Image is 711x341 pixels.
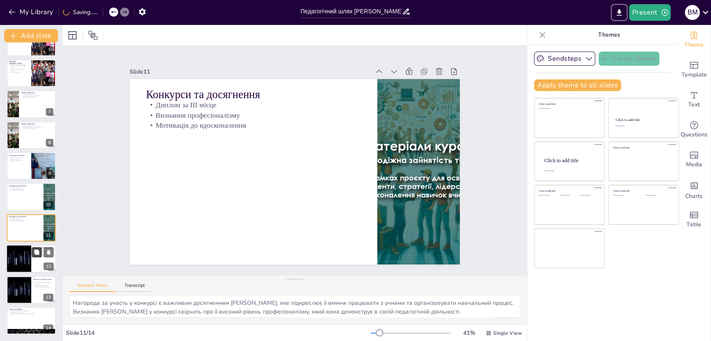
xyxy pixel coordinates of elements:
[32,247,42,257] button: Duplicate Slide
[9,308,53,311] p: Плани на майбутнє
[686,220,701,229] span: Table
[88,30,98,40] span: Position
[69,283,116,292] button: Speaker Notes
[7,276,56,304] div: 13
[7,152,56,180] div: 9
[9,220,41,222] p: Мотивація до вдосконалення
[613,146,673,149] div: Click to add title
[677,55,711,85] div: Add ready made slides
[9,311,53,313] p: Впровадження інновацій
[9,154,29,157] p: Нагороди та визнання
[46,139,53,146] div: 8
[9,219,41,220] p: Визнання професіоналізму
[539,108,599,110] div: Click to add text
[21,124,53,126] p: 10 років педагогічного стажу
[34,247,54,249] p: Внесок у розвиток освіти
[677,175,711,205] div: Add charts and graphs
[34,250,54,253] p: Покращення навчально-виховного процесу
[9,68,29,71] p: Вчителька української мови і літератури
[34,282,53,284] p: Покращення навчально-виховного процесу
[7,29,56,56] div: 5
[21,94,53,95] p: 10 років педагогічного стажу
[677,25,711,55] div: Change the overall theme
[7,90,56,118] div: 7
[21,122,53,125] p: Педагогічний стаж
[7,121,56,149] div: 8
[9,158,29,160] p: Відданість справі
[63,8,98,16] div: Saving......
[9,160,29,162] p: Внесок у розвиток освіти
[43,201,53,208] div: 10
[685,5,700,20] div: В М
[544,157,598,163] div: Click to add title
[46,108,53,116] div: 7
[9,217,41,219] p: Диплом за ІІІ місце
[9,189,41,191] p: Мотивація до вдосконалення
[7,183,56,210] div: 10
[646,195,672,197] div: Click to add text
[300,5,402,17] input: Insert title
[34,286,53,288] p: Участь у семінарах та тренінгах
[559,195,578,197] div: Click to add text
[7,59,56,87] div: 6
[43,294,53,301] div: 13
[6,245,56,273] div: 12
[9,186,41,188] p: Диплом за ІІІ місце
[611,4,627,21] button: Export to PowerPoint
[613,190,673,193] div: Click to add title
[534,79,621,91] button: Apply theme to all slides
[34,255,54,257] p: Участь у семінарах та тренінгах
[616,118,671,122] div: Click to add title
[7,214,56,242] div: 11
[46,77,53,84] div: 6
[613,195,639,197] div: Click to add text
[9,184,41,187] p: Конкурси та досягнення
[34,254,54,255] p: Впровадження нових методів
[9,215,41,218] p: Конкурси та досягнення
[629,4,671,21] button: Present
[539,190,599,193] div: Click to add title
[684,40,704,49] span: Theme
[43,324,53,332] div: 14
[34,278,53,280] p: Внесок у розвиток освіти
[681,130,708,139] span: Questions
[685,4,700,21] button: В М
[9,64,29,68] p: [PERSON_NAME] – заступник директора з навчально-виховної роботи
[160,70,372,125] p: Диплом за ІІІ місце
[549,25,669,45] p: Themes
[66,329,371,337] div: Slide 11 / 14
[677,205,711,235] div: Add a table
[686,160,702,169] span: Media
[534,52,595,66] button: Sendsteps
[21,91,53,94] p: Педагогічний стаж
[681,70,707,79] span: Template
[34,284,53,286] p: Впровадження нових методів
[155,90,367,145] p: Мотивація до вдосконалення
[21,96,53,98] p: Професіоналізм у навчанні
[157,80,369,135] p: Визнання професіоналізму
[615,126,671,127] div: Click to add text
[162,57,375,117] p: Конкурси та досягнення
[677,145,711,175] div: Add images, graphics, shapes or video
[688,100,700,109] span: Text
[493,330,522,336] span: Single View
[677,115,711,145] div: Get real-time input from your audience
[9,310,53,311] p: Продовження професійного розвитку
[580,195,599,197] div: Click to add text
[43,232,53,239] div: 11
[44,247,54,257] button: Delete Slide
[459,329,479,337] div: 41 %
[46,170,53,177] div: 9
[7,307,56,334] div: 14
[46,46,53,54] div: 5
[116,283,153,292] button: Transcript
[544,170,597,172] div: Click to add body
[9,157,29,158] p: Грамота управління освіти
[677,85,711,115] div: Add text boxes
[9,60,29,65] p: Біографія [PERSON_NAME]
[69,295,520,318] textarea: Нагорода за участь у конкурсі є важливим досягненням [PERSON_NAME], яке підкреслює її вміння прац...
[21,126,53,128] p: Впровадження нових методів навчання
[685,192,703,201] span: Charts
[44,263,54,270] div: 12
[66,29,79,42] div: Layout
